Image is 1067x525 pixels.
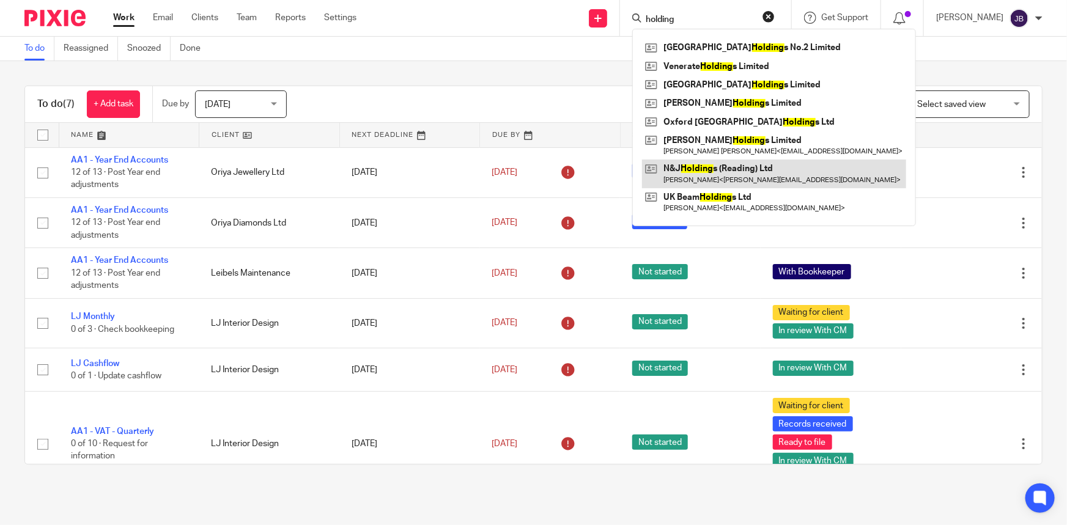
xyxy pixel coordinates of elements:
a: Reports [275,12,306,24]
td: LJ Interior Design [199,348,340,391]
a: To do [24,37,54,61]
td: [DATE] [339,392,480,496]
span: [DATE] [492,439,518,448]
span: 0 of 1 · Update cashflow [71,372,161,380]
img: svg%3E [1010,9,1029,28]
button: Clear [762,10,775,23]
td: [DATE] [339,248,480,298]
span: Select saved view [917,100,986,109]
a: LJ Monthly [71,312,115,321]
td: [DATE] [339,348,480,391]
td: [DATE] [339,298,480,348]
a: Team [237,12,257,24]
span: Records received [773,416,853,431]
a: AA1 - VAT - Quarterly [71,427,154,436]
span: Not started [632,264,688,279]
span: Not started [632,361,688,376]
span: [DATE] [205,100,231,109]
a: Clients [191,12,218,24]
span: 12 of 13 · Post Year end adjustments [71,168,160,189]
span: 12 of 13 · Post Year end adjustments [71,269,160,290]
a: AA1 - Year End Accounts [71,156,168,164]
span: [DATE] [492,269,518,277]
span: In review With CM [773,323,854,339]
span: Waiting for client [773,398,850,413]
p: Due by [162,98,189,110]
span: Not started [632,314,688,329]
a: Email [153,12,173,24]
span: Ready to file [773,435,832,450]
a: Done [180,37,210,61]
span: 12 of 13 · Post Year end adjustments [71,219,160,240]
span: With Bookkeeper [773,264,851,279]
a: + Add task [87,90,140,118]
span: Waiting for client [773,305,850,320]
a: AA1 - Year End Accounts [71,206,168,215]
span: In review With CM [773,453,854,468]
span: [DATE] [492,319,518,328]
h1: To do [37,98,75,111]
span: [DATE] [492,168,518,177]
td: LJ Interior Design [199,392,340,496]
span: In review With CM [773,361,854,376]
span: (7) [63,99,75,109]
td: LJ Interior Design [199,298,340,348]
a: Work [113,12,135,24]
span: 0 of 3 · Check bookkeeping [71,325,174,334]
td: Oriya Diamonds Ltd [199,197,340,248]
a: Settings [324,12,356,24]
a: Reassigned [64,37,118,61]
a: AA1 - Year End Accounts [71,256,168,265]
td: [DATE] [339,197,480,248]
img: Pixie [24,10,86,26]
td: Oriya Jewellery Ltd [199,147,340,197]
span: 0 of 10 · Request for information [71,439,148,461]
a: Snoozed [127,37,171,61]
span: [DATE] [492,365,518,374]
span: Get Support [821,13,868,22]
a: LJ Cashflow [71,359,119,368]
span: [DATE] [492,219,518,227]
td: [DATE] [339,147,480,197]
span: Not started [632,435,688,450]
td: Leibels Maintenance [199,248,340,298]
input: Search [644,15,755,26]
p: [PERSON_NAME] [936,12,1003,24]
